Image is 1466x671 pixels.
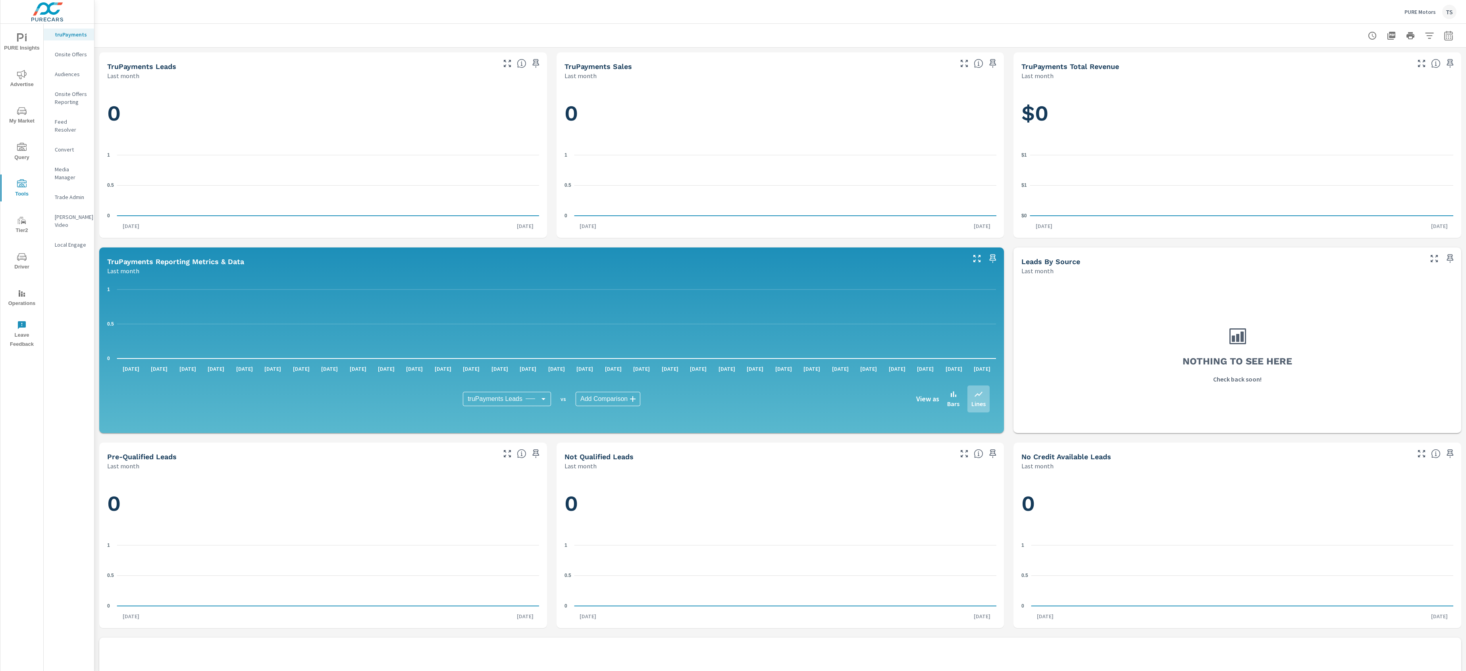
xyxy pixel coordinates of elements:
div: Media Manager [44,163,94,183]
p: [DATE] [968,365,996,373]
span: Save this to your personalized report [530,57,542,70]
button: Make Fullscreen [958,57,971,70]
text: 0.5 [1021,573,1028,578]
p: [DATE] [259,365,287,373]
span: Driver [3,252,41,272]
h5: No Credit Available Leads [1021,452,1111,461]
p: Feed Resolver [55,118,88,134]
p: [DATE] [741,365,769,373]
button: Select Date Range [1441,28,1456,44]
button: Make Fullscreen [971,252,983,265]
div: Onsite Offers Reporting [44,88,94,108]
p: [DATE] [798,365,826,373]
p: [DATE] [826,365,854,373]
text: 0 [107,213,110,219]
span: Save this to your personalized report [1444,57,1456,70]
p: [DATE] [628,365,655,373]
p: [DATE] [1031,612,1059,620]
p: [DATE] [174,365,202,373]
div: Trade Admin [44,191,94,203]
p: [DATE] [457,365,485,373]
span: Operations [3,289,41,308]
p: [DATE] [543,365,570,373]
h5: truPayments Total Revenue [1021,62,1119,71]
p: Last month [564,71,597,81]
button: Make Fullscreen [1415,57,1428,70]
div: truPayments Leads [463,392,551,406]
p: Last month [1021,266,1054,276]
span: Save this to your personalized report [986,252,999,265]
span: Save this to your personalized report [986,57,999,70]
p: Local Engage [55,241,88,249]
p: [DATE] [599,365,627,373]
text: 1 [564,543,567,548]
p: [DATE] [486,365,514,373]
p: [DATE] [855,365,882,373]
text: 0 [107,603,110,609]
text: 0 [1021,603,1024,609]
text: 1 [564,152,567,158]
span: A basic review has been done and approved the credit worthiness of the lead by the configured cre... [517,449,526,458]
div: truPayments [44,29,94,40]
div: Add Comparison [576,392,640,406]
h1: 0 [1021,490,1453,517]
p: [DATE] [429,365,457,373]
text: 0 [564,213,567,219]
p: PURE Motors [1404,8,1436,15]
p: [PERSON_NAME] Video [55,213,88,229]
p: [DATE] [344,365,372,373]
text: 0.5 [107,182,114,188]
p: [DATE] [684,365,712,373]
text: 0.5 [107,573,114,578]
h1: 0 [107,490,539,517]
text: 1 [107,287,110,292]
button: "Export Report to PDF" [1383,28,1399,44]
p: [DATE] [287,365,315,373]
p: [DATE] [145,365,173,373]
span: truPayments Leads [468,395,522,403]
p: [DATE] [117,222,145,230]
p: [DATE] [231,365,258,373]
h5: Pre-Qualified Leads [107,452,177,461]
h6: View as [916,395,939,403]
button: Make Fullscreen [501,447,514,460]
p: [DATE] [372,365,400,373]
p: [DATE] [883,365,911,373]
span: Number of sales matched to a truPayments lead. [Source: This data is sourced from the dealer's DM... [974,59,983,68]
span: Tier2 [3,216,41,235]
h1: 0 [564,100,996,127]
h5: truPayments Leads [107,62,176,71]
div: Feed Resolver [44,116,94,136]
h5: truPayments Sales [564,62,632,71]
span: Save this to your personalized report [1444,252,1456,265]
div: Onsite Offers [44,48,94,60]
span: PURE Insights [3,33,41,53]
span: Advertise [3,70,41,89]
span: A basic review has been done and has not approved the credit worthiness of the lead by the config... [974,449,983,458]
p: [DATE] [514,365,542,373]
button: Make Fullscreen [1428,252,1441,265]
p: [DATE] [511,612,539,620]
span: Save this to your personalized report [530,447,542,460]
p: [DATE] [571,365,599,373]
p: [DATE] [316,365,343,373]
p: Last month [107,461,139,471]
p: truPayments [55,31,88,38]
span: Save this to your personalized report [986,447,999,460]
p: Last month [1021,71,1054,81]
div: Convert [44,144,94,155]
text: 0.5 [107,321,114,327]
p: Trade Admin [55,193,88,201]
span: Total revenue from sales matched to a truPayments lead. [Source: This data is sourced from the de... [1431,59,1441,68]
button: Make Fullscreen [958,447,971,460]
p: [DATE] [1426,222,1453,230]
h1: 0 [107,100,539,127]
p: [DATE] [574,612,602,620]
p: [DATE] [1426,612,1453,620]
span: Add Comparison [580,395,628,403]
p: [DATE] [202,365,230,373]
p: [DATE] [401,365,428,373]
text: 1 [1021,543,1024,548]
button: Make Fullscreen [501,57,514,70]
p: Media Manager [55,165,88,181]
